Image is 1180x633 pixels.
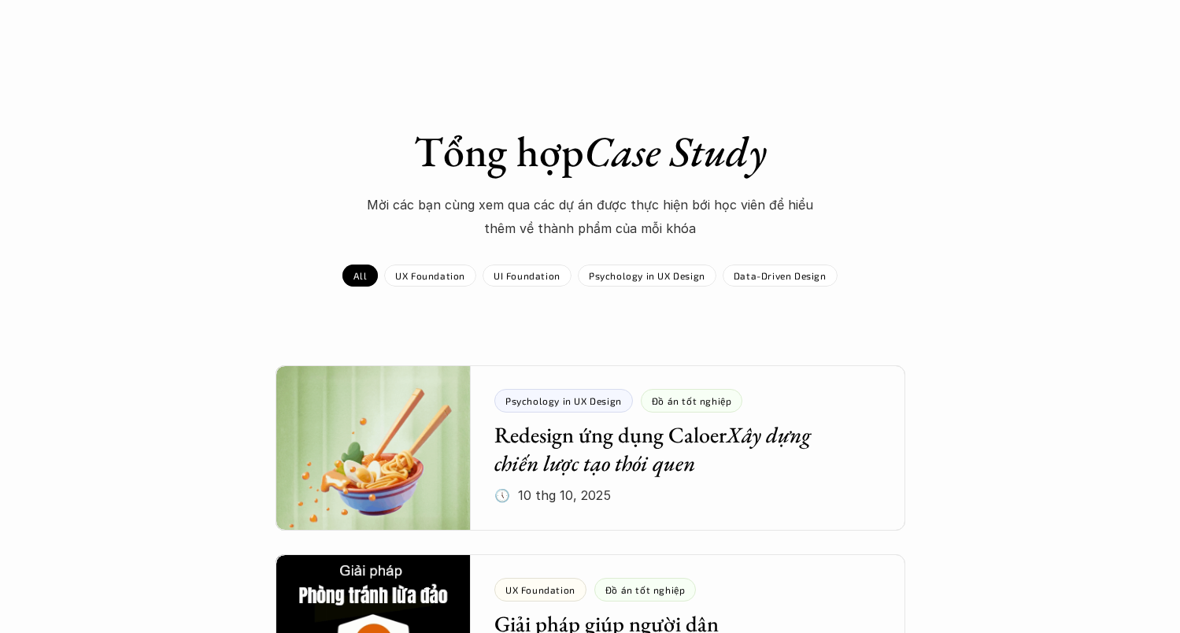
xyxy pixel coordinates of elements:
em: Case Study [584,124,767,179]
p: UI Foundation [494,270,560,281]
p: Psychology in UX Design [589,270,705,281]
p: All [353,270,367,281]
h1: Tổng hợp [315,126,866,177]
p: UX Foundation [395,270,465,281]
p: Data-Driven Design [734,270,827,281]
p: Mời các bạn cùng xem qua các dự án được thực hiện bới học viên để hiểu thêm về thành phẩm của mỗi... [354,193,827,241]
a: Redesign ứng dụng CaloerXây dựng chiến lược tạo thói quen🕔 10 thg 10, 2025 [276,365,905,531]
